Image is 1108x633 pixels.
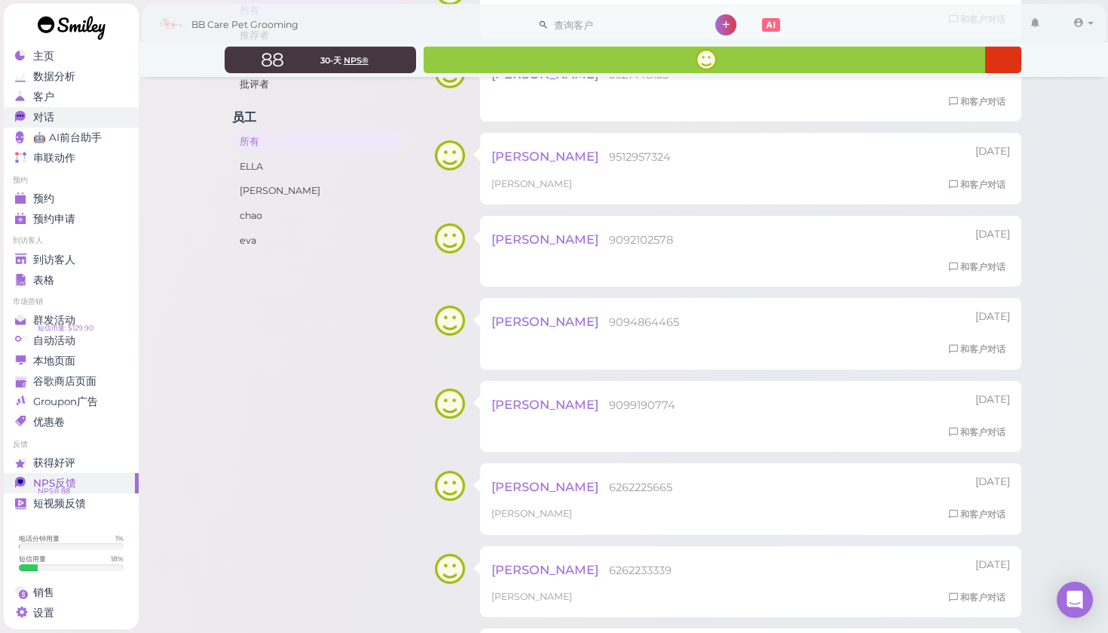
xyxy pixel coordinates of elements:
span: 表格 [33,274,54,287]
span: [PERSON_NAME] [491,149,598,164]
a: 主页 [4,46,139,66]
span: 群发活动 [33,314,75,327]
span: NPS® 88 [38,485,70,497]
a: NPS反馈 NPS® 88 [4,473,139,493]
a: 数据分析 [4,66,139,87]
span: [PERSON_NAME] [491,178,572,189]
div: 10/01 08:59pm [975,558,1010,573]
span: 设置 [33,607,54,619]
span: 30-天 [320,55,341,66]
span: [PERSON_NAME] [491,314,598,329]
span: [PERSON_NAME] [491,479,598,494]
span: [PERSON_NAME] [491,591,572,602]
a: 表格 [4,270,139,290]
div: 10/02 01:37pm [975,475,1010,490]
span: 6262225665 [609,481,672,494]
a: 预约申请 [4,209,139,229]
a: 优惠卷 [4,412,139,432]
a: 和客户对话 [944,342,1010,358]
a: 到访客人 [4,250,139,270]
span: [PERSON_NAME] [491,232,598,247]
li: 市场营销 [4,297,139,307]
div: 10/03 03:12pm [975,392,1010,407]
span: 9094864465 [609,315,679,329]
a: 群发活动 短信币量: $129.90 [4,310,139,330]
span: NPS® [344,55,369,66]
span: [PERSON_NAME] [491,508,572,519]
span: 短信币量: $129.90 [38,322,93,334]
span: 谷歌商店页面 [33,375,96,388]
span: 本地页面 [33,355,75,367]
span: 9512957324 [609,150,671,164]
a: 销售 [4,582,139,603]
span: 5627148133 [609,68,669,81]
span: 对话 [33,111,54,124]
div: 电话分钟用量 [19,533,60,543]
a: 和客户对话 [944,590,1010,606]
span: 6262233339 [609,564,672,577]
span: 主页 [33,50,54,63]
span: [PERSON_NAME] [491,562,598,577]
span: 9092102578 [609,233,673,247]
a: 获得好评 [4,453,139,473]
a: 本地页面 [4,351,139,371]
span: 预约 [33,192,54,205]
span: 优惠卷 [33,416,65,429]
span: 数据分析 [33,70,75,83]
div: 10/10 04:08pm [975,144,1010,159]
span: 销售 [33,586,54,599]
div: 18 % [111,554,124,564]
span: Groupon广告 [33,395,98,408]
span: 短视频反馈 [33,497,86,510]
a: 自动活动 [4,330,139,351]
h4: 员工 [232,110,405,124]
div: 10/05 08:03am [975,227,1010,242]
li: 到访客人 [4,235,139,246]
a: 和客户对话 [944,507,1010,523]
span: 自动活动 [33,334,75,347]
a: 和客户对话 [944,425,1010,441]
a: [PERSON_NAME] [232,180,405,201]
span: 获得好评 [33,456,75,469]
a: 客户 [4,87,139,107]
span: 88 [261,48,283,71]
a: 串联动作 [4,148,139,168]
a: 和客户对话 [944,94,1010,110]
div: Open Intercom Messenger [1057,582,1093,618]
a: 谷歌商店页面 [4,371,139,392]
a: 🤖 AI前台助手 [4,128,139,148]
a: 所有 [232,131,405,152]
div: 1 % [115,533,124,543]
a: chao [232,205,405,226]
a: 短视频反馈 [4,493,139,514]
a: 和客户对话 [944,177,1010,193]
input: 查询客户 [549,13,695,37]
span: 9099190774 [609,398,675,412]
a: 批评者 [232,74,405,95]
span: 🤖 AI前台助手 [33,131,102,144]
li: 反馈 [4,439,139,450]
span: 客户 [33,91,54,103]
a: eva [232,230,405,251]
a: 设置 [4,603,139,623]
a: ELLA [232,156,405,177]
div: 短信用量 [19,554,46,564]
span: [PERSON_NAME] [491,66,598,81]
span: 预约申请 [33,213,75,226]
span: BB Care Pet Grooming [191,4,298,46]
a: 和客户对话 [944,260,1010,275]
div: 10/04 04:38pm [975,309,1010,324]
li: 预约 [4,175,139,186]
span: [PERSON_NAME] [491,397,598,412]
span: 到访客人 [33,254,75,266]
a: 对话 [4,107,139,128]
span: 串联动作 [33,152,75,164]
a: Groupon广告 [4,392,139,412]
span: NPS反馈 [33,477,76,490]
a: 预约 [4,189,139,209]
